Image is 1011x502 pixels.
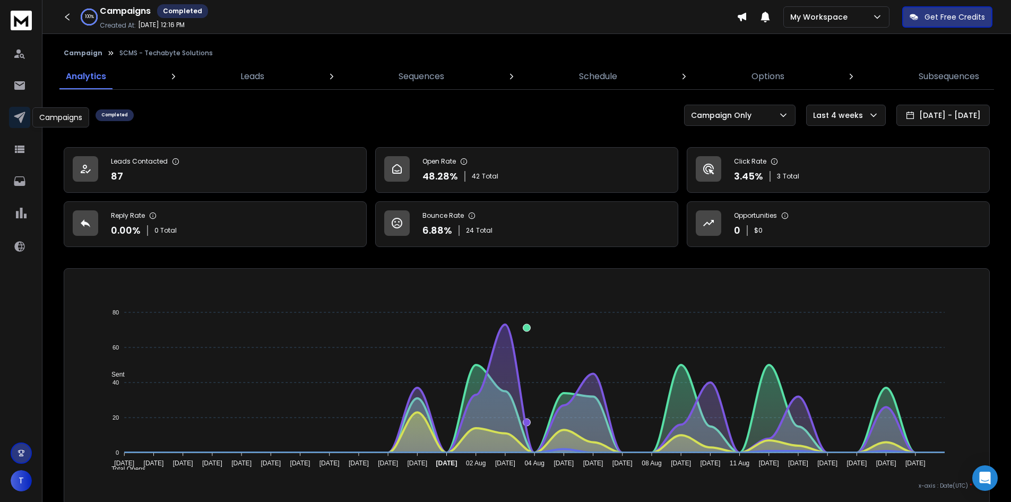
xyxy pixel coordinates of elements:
[85,14,94,20] p: 100 %
[759,460,779,467] tspan: [DATE]
[111,211,145,220] p: Reply Rate
[113,379,119,386] tspan: 40
[734,157,766,166] p: Click Rate
[240,70,264,83] p: Leads
[116,449,119,456] tspan: 0
[173,460,193,467] tspan: [DATE]
[100,5,151,18] h1: Campaigns
[407,460,427,467] tspan: [DATE]
[32,107,89,127] div: Campaigns
[972,465,998,491] div: Open Intercom Messenger
[554,460,574,467] tspan: [DATE]
[157,4,208,18] div: Completed
[144,460,164,467] tspan: [DATE]
[817,460,837,467] tspan: [DATE]
[138,21,185,29] p: [DATE] 12:16 PM
[700,460,720,467] tspan: [DATE]
[103,465,145,473] span: Total Opens
[234,64,271,89] a: Leads
[422,223,452,238] p: 6.88 %
[924,12,985,22] p: Get Free Credits
[100,21,136,30] p: Created At:
[583,460,603,467] tspan: [DATE]
[64,147,367,193] a: Leads Contacted87
[96,109,134,121] div: Completed
[777,172,781,181] span: 3
[783,172,799,181] span: Total
[111,157,168,166] p: Leads Contacted
[81,482,972,490] p: x-axis : Date(UTC)
[482,172,498,181] span: Total
[902,6,992,28] button: Get Free Credits
[905,460,926,467] tspan: [DATE]
[642,460,661,467] tspan: 08 Aug
[730,460,749,467] tspan: 11 Aug
[111,223,141,238] p: 0.00 %
[524,460,544,467] tspan: 04 Aug
[64,201,367,247] a: Reply Rate0.00%0 Total
[912,64,986,89] a: Subsequences
[734,223,740,238] p: 0
[392,64,451,89] a: Sequences
[466,460,486,467] tspan: 02 Aug
[691,110,756,121] p: Campaign Only
[466,226,474,235] span: 24
[573,64,624,89] a: Schedule
[399,70,444,83] p: Sequences
[876,460,896,467] tspan: [DATE]
[472,172,480,181] span: 42
[612,460,633,467] tspan: [DATE]
[375,147,678,193] a: Open Rate48.28%42Total
[11,11,32,30] img: logo
[734,211,777,220] p: Opportunities
[113,414,119,421] tspan: 20
[436,460,457,467] tspan: [DATE]
[751,70,784,83] p: Options
[11,470,32,491] button: T
[687,201,990,247] a: Opportunities0$0
[119,49,213,57] p: SCMS - Techabyte Solutions
[734,169,763,184] p: 3.45 %
[114,460,134,467] tspan: [DATE]
[290,460,310,467] tspan: [DATE]
[375,201,678,247] a: Bounce Rate6.88%24Total
[671,460,691,467] tspan: [DATE]
[745,64,791,89] a: Options
[896,105,990,126] button: [DATE] - [DATE]
[495,460,515,467] tspan: [DATE]
[422,169,458,184] p: 48.28 %
[113,344,119,351] tspan: 60
[687,147,990,193] a: Click Rate3.45%3Total
[154,226,177,235] p: 0 Total
[378,460,398,467] tspan: [DATE]
[422,157,456,166] p: Open Rate
[754,226,763,235] p: $ 0
[919,70,979,83] p: Subsequences
[788,460,808,467] tspan: [DATE]
[349,460,369,467] tspan: [DATE]
[847,460,867,467] tspan: [DATE]
[64,49,102,57] button: Campaign
[66,70,106,83] p: Analytics
[790,12,852,22] p: My Workspace
[261,460,281,467] tspan: [DATE]
[59,64,113,89] a: Analytics
[103,371,125,378] span: Sent
[113,309,119,316] tspan: 80
[813,110,867,121] p: Last 4 weeks
[231,460,252,467] tspan: [DATE]
[319,460,340,467] tspan: [DATE]
[111,169,123,184] p: 87
[476,226,492,235] span: Total
[202,460,222,467] tspan: [DATE]
[579,70,617,83] p: Schedule
[422,211,464,220] p: Bounce Rate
